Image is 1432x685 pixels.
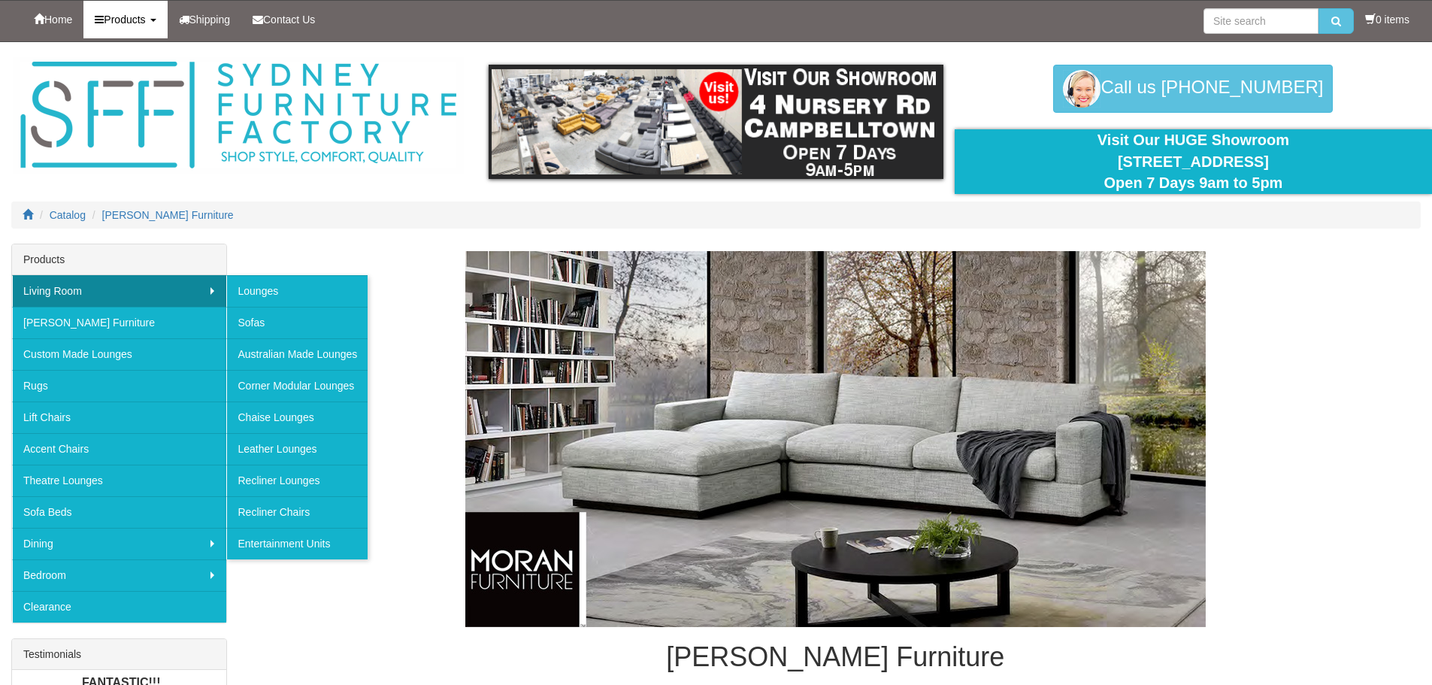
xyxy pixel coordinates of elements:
[226,307,368,338] a: Sofas
[263,14,315,26] span: Contact Us
[12,244,226,275] div: Products
[44,14,72,26] span: Home
[12,496,226,528] a: Sofa Beds
[1365,12,1409,27] li: 0 items
[226,465,368,496] a: Recliner Lounges
[50,209,86,221] a: Catalog
[12,528,226,559] a: Dining
[12,275,226,307] a: Living Room
[168,1,242,38] a: Shipping
[1203,8,1318,34] input: Site search
[966,129,1421,194] div: Visit Our HUGE Showroom [STREET_ADDRESS] Open 7 Days 9am to 5pm
[12,370,226,402] a: Rugs
[104,14,145,26] span: Products
[102,209,234,221] a: [PERSON_NAME] Furniture
[226,402,368,433] a: Chaise Lounges
[465,251,1206,627] img: Moran Furniture
[241,1,326,38] a: Contact Us
[226,528,368,559] a: Entertainment Units
[489,65,943,179] img: showroom.gif
[12,338,226,370] a: Custom Made Lounges
[250,642,1421,672] h1: [PERSON_NAME] Furniture
[12,402,226,433] a: Lift Chairs
[226,275,368,307] a: Lounges
[12,559,226,591] a: Bedroom
[226,370,368,402] a: Corner Modular Lounges
[23,1,83,38] a: Home
[12,307,226,338] a: [PERSON_NAME] Furniture
[189,14,231,26] span: Shipping
[226,338,368,370] a: Australian Made Lounges
[12,591,226,623] a: Clearance
[12,433,226,465] a: Accent Chairs
[83,1,167,38] a: Products
[12,465,226,496] a: Theatre Lounges
[226,433,368,465] a: Leather Lounges
[13,57,464,174] img: Sydney Furniture Factory
[226,496,368,528] a: Recliner Chairs
[12,639,226,670] div: Testimonials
